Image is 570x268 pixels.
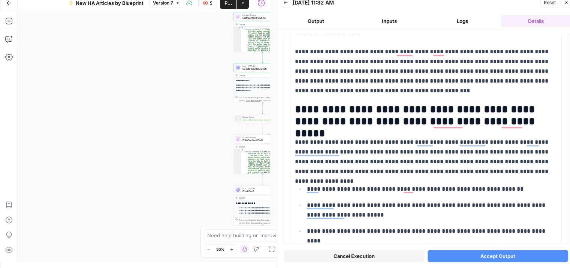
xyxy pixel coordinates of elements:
span: Cancel Execution [334,252,375,260]
span: Edit Content Draft [242,139,281,142]
div: Output [239,23,281,26]
span: Add Internal Links Avoid Highlights - Fork [242,118,281,122]
span: LLM · GPT-4.1 [242,187,281,190]
span: 50% [216,246,224,252]
span: Copy the output [246,222,260,224]
span: Toggle code folding, rows 1 through 3 [239,149,241,151]
span: Accept Output [480,252,515,260]
button: Cancel Execution [284,250,425,262]
g: Edge from step_11 to step_12 [262,52,263,63]
span: Human Review [242,136,281,139]
div: Output [239,196,281,199]
button: Inputs [354,15,425,27]
div: 1 [234,27,241,29]
div: This output is too large & has been abbreviated for review. to view the full content. [239,96,290,102]
div: Power AgentAdd Internal Links Avoid Highlights - Fork [234,114,292,123]
span: Final Draft [242,190,281,193]
span: Power Agent [242,116,281,119]
div: Human ReviewEdit Content OutlineOutput{ "review_content_1":"**Meta Description** Noticing water d... [234,12,292,52]
div: Human ReviewEdit Content DraftOutput{ "review_content_1":"### Meta Description Discover who to ca... [234,134,292,174]
g: Edge from step_13 to step_14 [262,123,263,134]
span: Edit Content Outline [242,16,281,20]
span: Create Content Draft [242,67,281,71]
button: Logs [428,15,498,27]
button: Accept Output [428,250,569,262]
g: Edge from step_14 to step_15 [262,174,263,185]
div: Output [239,74,281,77]
span: Copy the output [246,99,260,102]
div: Output [239,145,281,148]
span: Toggle code folding, rows 1 through 3 [239,27,241,29]
span: Human Review [242,14,281,17]
div: This output is too large & has been abbreviated for review. to view the full content. [239,218,290,224]
div: 1 [234,149,241,151]
span: LLM · GPT-4.1 [242,65,281,68]
button: Output [281,15,351,27]
g: Edge from step_12 to step_13 [262,103,263,114]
